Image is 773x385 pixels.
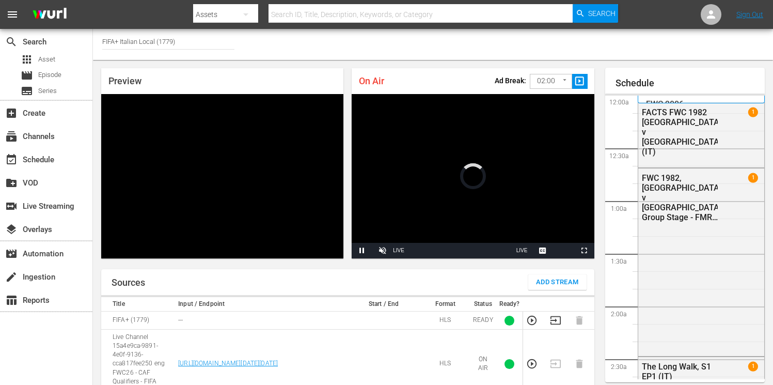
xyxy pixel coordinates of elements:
[21,85,33,97] span: Series
[553,243,574,258] button: Picture-in-Picture
[352,94,594,258] div: Video Player
[101,94,343,258] div: Video Player
[175,297,346,312] th: Input / Endpoint
[574,75,586,87] span: slideshow_sharp
[175,312,346,330] td: ---
[178,360,278,367] a: [URL][DOMAIN_NAME][DATE][DATE]
[21,69,33,82] span: Episode
[512,243,532,258] button: Seek to live, currently behind live
[532,243,553,258] button: Captions
[748,361,758,371] span: 1
[25,3,74,27] img: ans4CAIJ8jUAAAAAAAAAAAAAAAAAAAAAAAAgQb4GAAAAAAAAAAAAAAAAAAAAAAAAJMjXAAAAAAAAAAAAAAAAAAAAAAAAgAT5G...
[5,36,18,48] span: Search
[112,278,145,288] h1: Sources
[573,4,618,23] button: Search
[616,78,765,88] h1: Schedule
[646,99,753,138] p: FWC 2006, [GEOGRAPHIC_DATA] v [GEOGRAPHIC_DATA], Semi-Finals - FMR (IT)
[736,10,763,19] a: Sign Out
[588,4,616,23] span: Search
[5,223,18,236] span: Overlays
[642,173,718,222] div: FWC 1982, [GEOGRAPHIC_DATA] v [GEOGRAPHIC_DATA], Group Stage - FMR (IT)
[21,53,33,66] span: Asset
[574,243,594,258] button: Fullscreen
[528,274,587,290] button: Add Stream
[470,297,496,312] th: Status
[526,358,538,369] button: Preview Stream
[421,297,470,312] th: Format
[5,177,18,189] span: VOD
[496,297,523,312] th: Ready?
[38,86,57,96] span: Series
[550,315,561,326] button: Transition
[642,107,718,157] div: FACTS FWC 1982 [GEOGRAPHIC_DATA] v [GEOGRAPHIC_DATA] (IT)
[642,362,718,381] div: The Long Walk, S1 EP1 (IT)
[470,312,496,330] td: READY
[372,243,393,258] button: Unmute
[108,75,141,86] span: Preview
[5,271,18,283] span: Ingestion
[352,243,372,258] button: Pause
[421,312,470,330] td: HLS
[5,200,18,212] span: Live Streaming
[393,243,404,258] div: LIVE
[5,294,18,306] span: Reports
[5,153,18,166] span: Schedule
[536,276,579,288] span: Add Stream
[346,297,420,312] th: Start / End
[748,173,758,183] span: 1
[5,130,18,143] span: Channels
[101,297,175,312] th: Title
[359,75,384,86] span: On Air
[748,107,758,117] span: 1
[530,71,572,91] div: 02:00
[101,312,175,330] td: FIFA+ (1779)
[5,107,18,119] span: Create
[495,76,526,85] p: Ad Break:
[6,8,19,21] span: menu
[5,248,18,260] span: Automation
[516,248,528,253] span: LIVE
[38,70,61,80] span: Episode
[38,54,55,65] span: Asset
